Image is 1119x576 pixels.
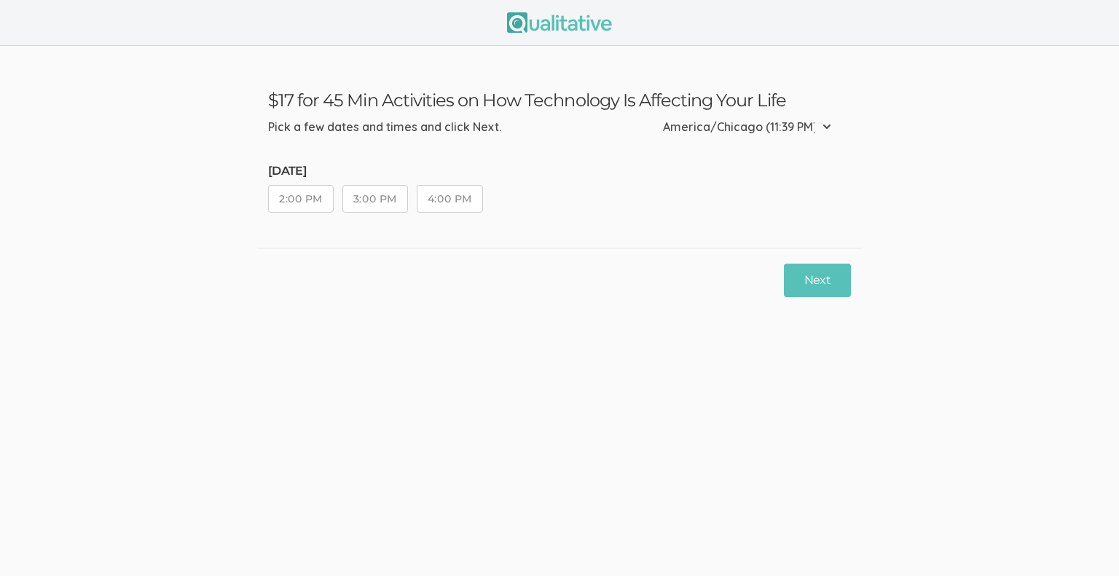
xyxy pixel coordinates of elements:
[784,264,851,298] button: Next
[342,185,408,213] button: 3:00 PM
[268,165,492,178] h5: [DATE]
[417,185,483,213] button: 4:00 PM
[268,185,334,213] button: 2:00 PM
[507,12,612,33] img: Qualitative
[268,90,851,111] h3: $17 for 45 Min Activities on How Technology Is Affecting Your Life
[268,119,501,135] div: Pick a few dates and times and click Next.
